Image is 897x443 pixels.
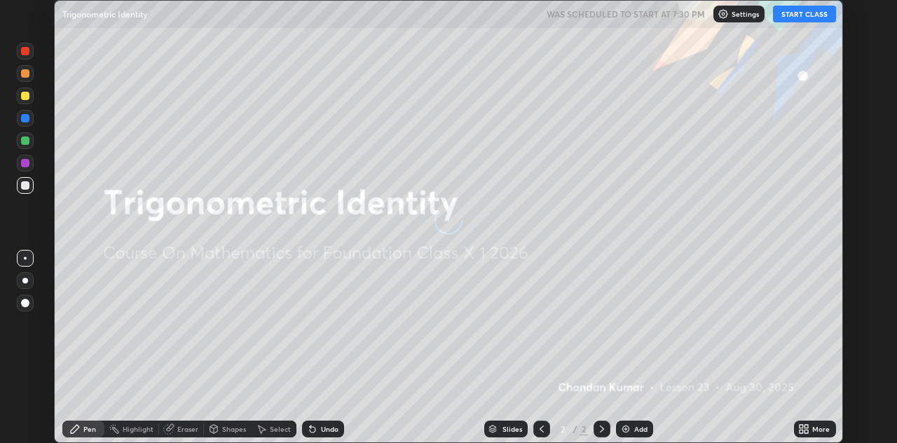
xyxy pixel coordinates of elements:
[732,10,759,17] p: Settings
[502,426,522,433] div: Slides
[83,426,96,433] div: Pen
[62,8,147,20] p: Trigonometric Identity
[812,426,830,433] div: More
[573,425,577,433] div: /
[620,423,631,435] img: add-slide-button
[773,6,836,22] button: START CLASS
[556,425,570,433] div: 2
[718,8,729,20] img: class-settings-icons
[123,426,153,433] div: Highlight
[222,426,246,433] div: Shapes
[580,423,588,435] div: 2
[547,8,705,20] h5: WAS SCHEDULED TO START AT 7:30 PM
[321,426,338,433] div: Undo
[634,426,648,433] div: Add
[270,426,291,433] div: Select
[177,426,198,433] div: Eraser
